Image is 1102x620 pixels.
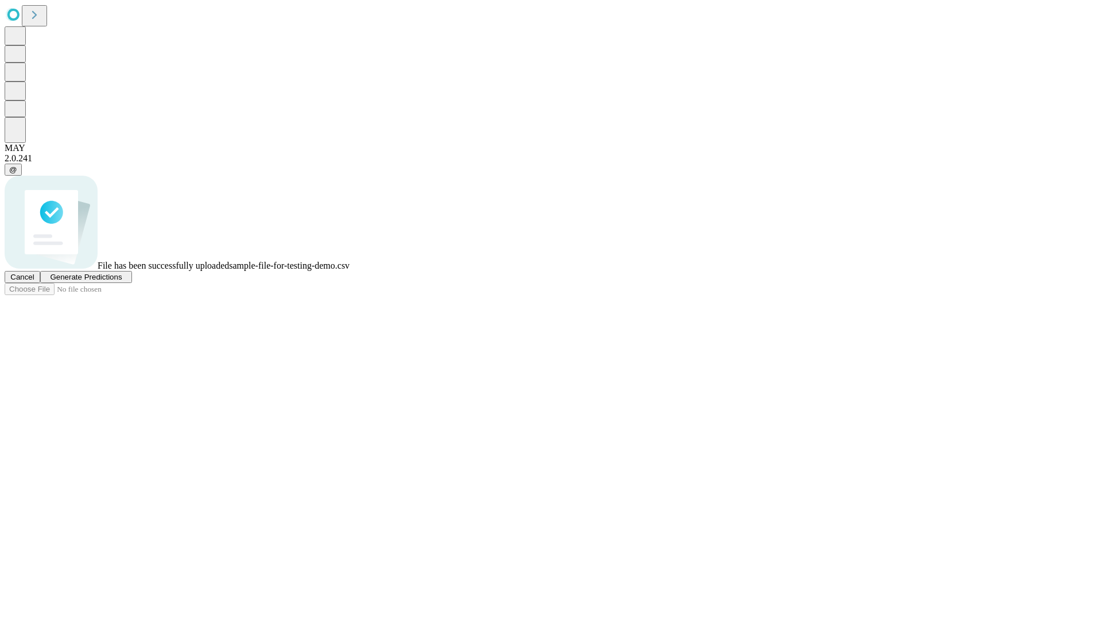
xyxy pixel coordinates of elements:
div: 2.0.241 [5,153,1097,164]
span: File has been successfully uploaded [98,261,229,270]
button: @ [5,164,22,176]
button: Generate Predictions [40,271,132,283]
div: MAY [5,143,1097,153]
button: Cancel [5,271,40,283]
span: @ [9,165,17,174]
span: Cancel [10,273,34,281]
span: Generate Predictions [50,273,122,281]
span: sample-file-for-testing-demo.csv [229,261,350,270]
